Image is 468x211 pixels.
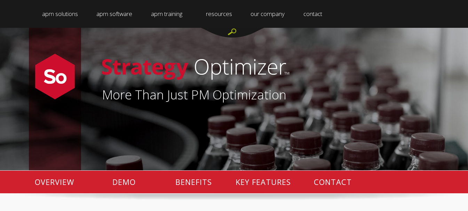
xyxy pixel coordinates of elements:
[20,171,89,193] p: OVERVIEW
[89,171,159,193] p: DEMO
[229,171,298,193] p: KEY FEATURES
[159,171,229,193] p: BENEFITS
[102,89,439,101] h1: More Than Just PM Optimization
[298,171,368,193] p: CONTACT
[102,45,338,89] img: StratOpthorizontal-no-icon
[31,52,79,101] img: So-1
